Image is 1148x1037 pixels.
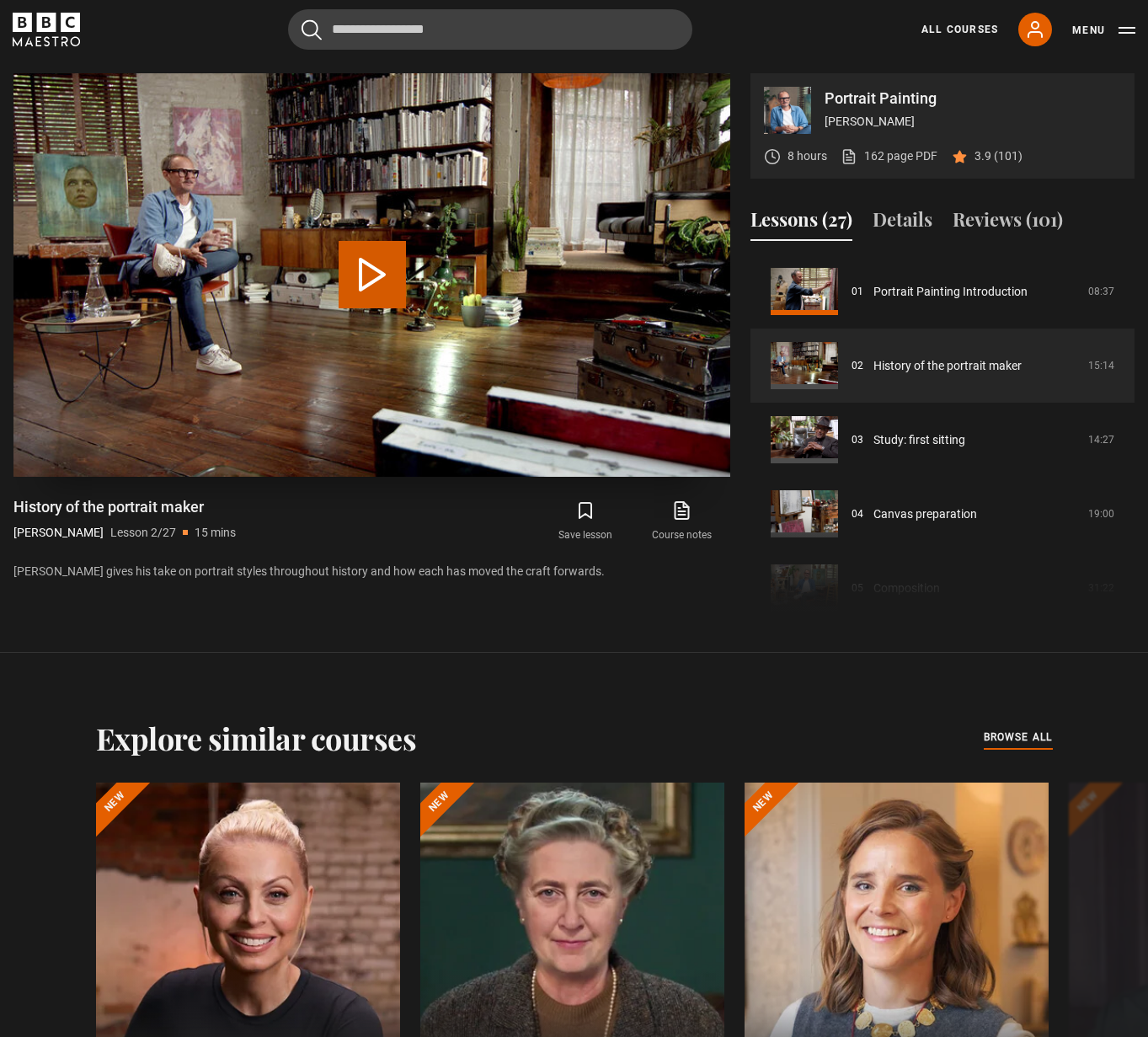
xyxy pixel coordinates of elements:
button: Lessons (27) [750,206,852,241]
a: History of the portrait maker [873,357,1022,375]
p: [PERSON_NAME] [13,524,104,542]
a: Portrait Painting Introduction [873,283,1028,301]
button: Submit the search query [302,19,322,40]
span: browse all [984,729,1053,746]
button: Toggle navigation [1072,22,1135,39]
video-js: Video Player [13,73,730,477]
p: 3.9 (101) [974,147,1023,165]
p: [PERSON_NAME] [825,113,1121,131]
button: Save lesson [537,497,633,546]
a: browse all [984,729,1053,747]
p: 8 hours [788,147,827,165]
input: Search [288,9,692,50]
a: 162 page PDF [841,147,937,165]
a: Course notes [634,497,730,546]
button: Play Lesson History of the portrait maker [339,241,406,308]
h1: History of the portrait maker [13,497,236,517]
p: 15 mins [195,524,236,542]
a: All Courses [921,22,998,37]
a: Canvas preparation [873,505,977,523]
p: Portrait Painting [825,91,1121,106]
svg: BBC Maestro [13,13,80,46]
button: Details [873,206,932,241]
p: Lesson 2/27 [110,524,176,542]
button: Reviews (101) [953,206,1063,241]
a: Study: first sitting [873,431,965,449]
p: [PERSON_NAME] gives his take on portrait styles throughout history and how each has moved the cra... [13,563,730,580]
h2: Explore similar courses [96,720,417,756]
